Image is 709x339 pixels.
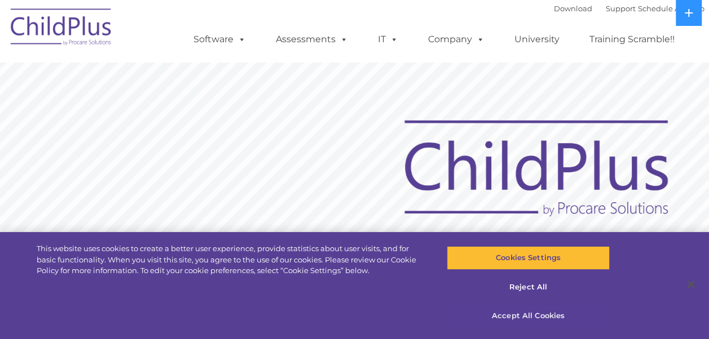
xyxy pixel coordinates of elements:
[578,28,686,51] a: Training Scramble!!
[679,272,703,297] button: Close
[447,246,610,270] button: Cookies Settings
[417,28,496,51] a: Company
[367,28,409,51] a: IT
[447,275,610,299] button: Reject All
[447,304,610,328] button: Accept All Cookies
[638,4,704,13] a: Schedule A Demo
[554,4,704,13] font: |
[5,1,118,57] img: ChildPlus by Procare Solutions
[606,4,636,13] a: Support
[503,28,571,51] a: University
[265,28,359,51] a: Assessments
[37,243,425,276] div: This website uses cookies to create a better user experience, provide statistics about user visit...
[554,4,592,13] a: Download
[182,28,257,51] a: Software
